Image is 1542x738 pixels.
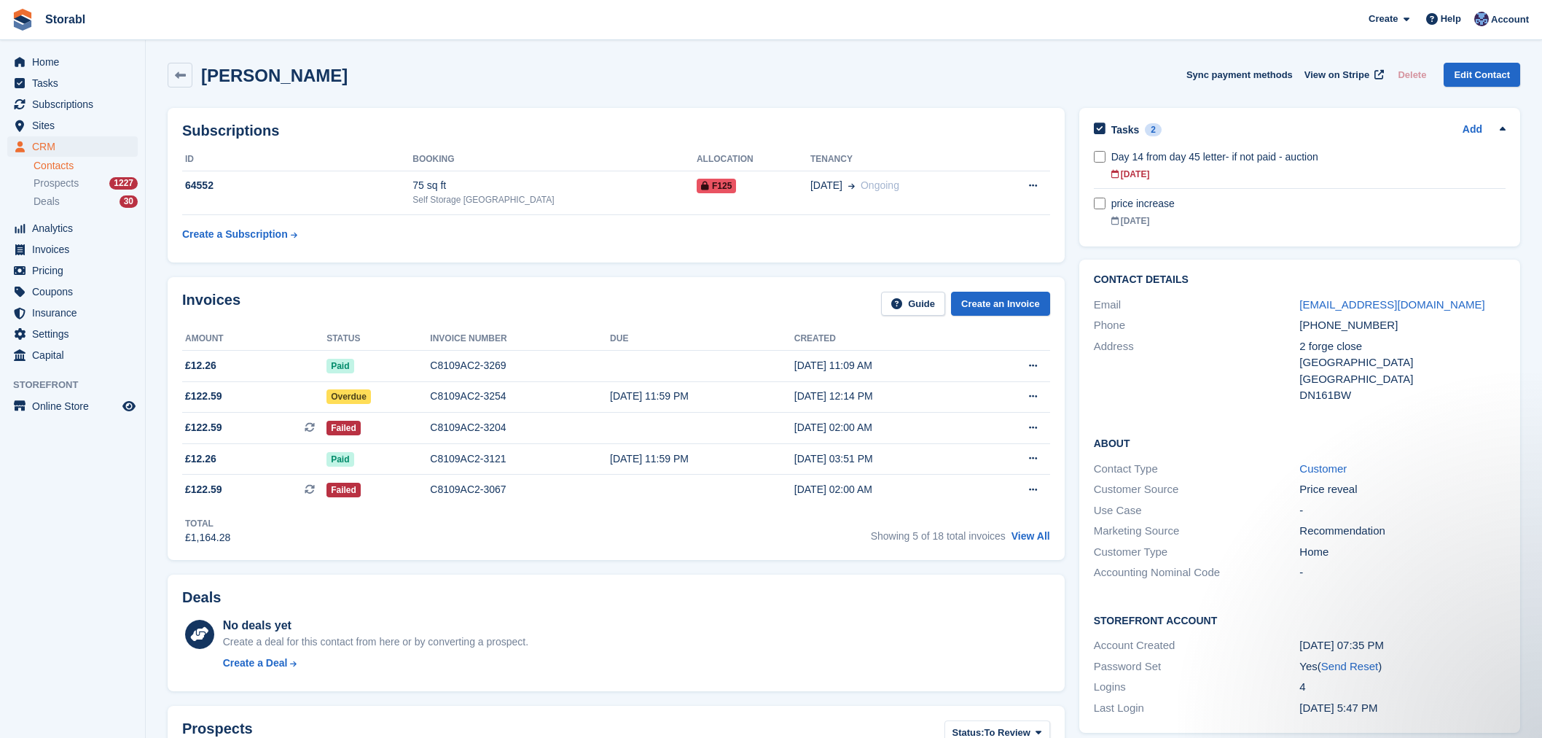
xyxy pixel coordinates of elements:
span: Analytics [32,218,120,238]
a: menu [7,281,138,302]
a: menu [7,52,138,72]
th: Due [610,327,794,351]
div: Create a Subscription [182,227,288,242]
div: Day 14 from day 45 letter- if not paid - auction [1111,149,1506,165]
h2: Tasks [1111,123,1140,136]
a: Create a Deal [223,656,528,671]
h2: Subscriptions [182,123,1050,139]
span: £12.26 [185,451,216,467]
button: Sync payment methods [1186,63,1293,87]
th: Booking [412,148,697,171]
time: 2024-12-06 17:47:44 UTC [1299,702,1377,714]
a: Customer [1299,462,1347,475]
div: C8109AC2-3067 [430,482,610,497]
div: No deals yet [223,617,528,634]
span: Prospects [34,176,79,190]
div: Use Case [1094,502,1300,519]
div: Accounting Nominal Code [1094,564,1300,581]
h2: Deals [182,589,221,606]
span: F125 [697,179,736,193]
th: Invoice number [430,327,610,351]
span: Home [32,52,120,72]
h2: [PERSON_NAME] [201,66,348,85]
div: C8109AC2-3121 [430,451,610,467]
span: Help [1441,12,1461,26]
div: - [1299,502,1506,519]
span: Tasks [32,73,120,93]
img: Tegan Ewart [1474,12,1489,26]
span: £122.59 [185,420,222,435]
a: menu [7,73,138,93]
span: Sites [32,115,120,136]
div: Recommendation [1299,523,1506,540]
div: C8109AC2-3254 [430,389,610,404]
th: Allocation [697,148,810,171]
div: Customer Type [1094,544,1300,561]
span: Paid [326,452,353,467]
span: Failed [326,421,361,435]
a: Edit Contact [1444,63,1520,87]
a: View All [1011,530,1050,542]
a: menu [7,345,138,365]
div: Last Login [1094,700,1300,717]
span: Online Store [32,396,120,416]
div: Phone [1094,317,1300,334]
span: Pricing [32,260,120,281]
span: Insurance [32,303,120,323]
a: Day 14 from day 45 letter- if not paid - auction [DATE] [1111,142,1506,188]
div: [GEOGRAPHIC_DATA] [1299,354,1506,371]
a: Guide [881,292,945,316]
span: Failed [326,483,361,497]
div: [DATE] 07:35 PM [1299,637,1506,654]
div: Yes [1299,659,1506,675]
th: Created [794,327,979,351]
a: menu [7,303,138,323]
div: [GEOGRAPHIC_DATA] [1299,371,1506,388]
div: Contact Type [1094,461,1300,478]
span: £12.26 [185,358,216,373]
a: Create a Subscription [182,221,297,248]
a: menu [7,218,138,238]
span: ( ) [1318,660,1382,672]
div: [DATE] 02:00 AM [794,420,979,435]
span: Settings [32,324,120,344]
div: Account Created [1094,637,1300,654]
a: menu [7,94,138,114]
a: [EMAIL_ADDRESS][DOMAIN_NAME] [1299,298,1484,311]
div: price increase [1111,196,1506,211]
span: Subscriptions [32,94,120,114]
div: Price reveal [1299,481,1506,498]
h2: About [1094,435,1506,450]
a: menu [7,239,138,260]
div: Create a Deal [223,656,288,671]
div: 2 forge close [1299,338,1506,355]
h2: Invoices [182,292,240,316]
div: Total [185,517,230,530]
span: [DATE] [810,178,842,193]
div: 75 sq ft [412,178,697,193]
span: Account [1491,12,1529,27]
div: [DATE] [1111,168,1506,181]
span: Create [1369,12,1398,26]
a: View on Stripe [1299,63,1387,87]
div: 1227 [109,177,138,190]
a: Send Reset [1321,660,1378,672]
a: menu [7,396,138,416]
a: Prospects 1227 [34,176,138,191]
div: Email [1094,297,1300,314]
div: 4 [1299,679,1506,696]
div: Home [1299,544,1506,561]
th: Tenancy [810,148,989,171]
a: menu [7,260,138,281]
span: Ongoing [861,179,899,191]
div: 30 [120,195,138,208]
a: Create an Invoice [951,292,1050,316]
a: menu [7,136,138,157]
div: Marketing Source [1094,523,1300,540]
div: [DATE] 12:14 PM [794,389,979,404]
span: Deals [34,195,60,209]
div: DN161BW [1299,387,1506,404]
span: CRM [32,136,120,157]
div: - [1299,564,1506,581]
div: C8109AC2-3204 [430,420,610,435]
